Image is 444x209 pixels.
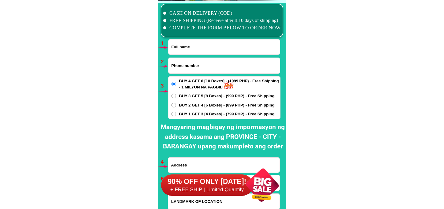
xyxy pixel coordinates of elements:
[171,82,176,86] input: BUY 4 GET 6 [10 Boxes] - (1099 PHP) - Free Shipping - 1 MILYON NA PAGBILI
[171,103,176,107] input: BUY 2 GET 4 [6 Boxes] - (899 PHP) - Free Shipping
[168,39,280,54] input: Input full_name
[159,122,286,151] h2: Mangyaring magbigay ng impormasyon ng address kasama ang PROVINCE - CITY - BARANGAY upang makumpl...
[163,17,281,24] li: FREE SHIPPING (Receive after 4-10 days of shipping)
[163,9,281,17] li: CASH ON DELIVERY (COD)
[161,175,168,183] h6: 5
[161,82,168,90] h6: 3
[171,94,176,98] input: BUY 3 GET 5 [8 Boxes] - (999 PHP) - Free Shipping
[161,58,168,66] h6: 2
[179,93,275,99] span: BUY 3 GET 5 [8 Boxes] - (999 PHP) - Free Shipping
[179,78,280,90] span: BUY 4 GET 6 [10 Boxes] - (1099 PHP) - Free Shipping - 1 MILYON NA PAGBILI
[179,111,275,117] span: BUY 1 GET 3 [4 Boxes] - (799 PHP) - Free Shipping
[179,102,275,108] span: BUY 2 GET 4 [6 Boxes] - (899 PHP) - Free Shipping
[168,58,280,73] input: Input phone_number
[161,177,253,186] h6: 90% OFF ONLY [DATE]!
[163,24,281,32] li: COMPLETE THE FORM BELOW TO ORDER NOW
[161,186,253,193] h6: + FREE SHIP | Limited Quantily
[161,158,168,166] h6: 4
[161,39,168,47] h6: 1
[168,158,280,173] input: Input address
[171,112,176,116] input: BUY 1 GET 3 [4 Boxes] - (799 PHP) - Free Shipping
